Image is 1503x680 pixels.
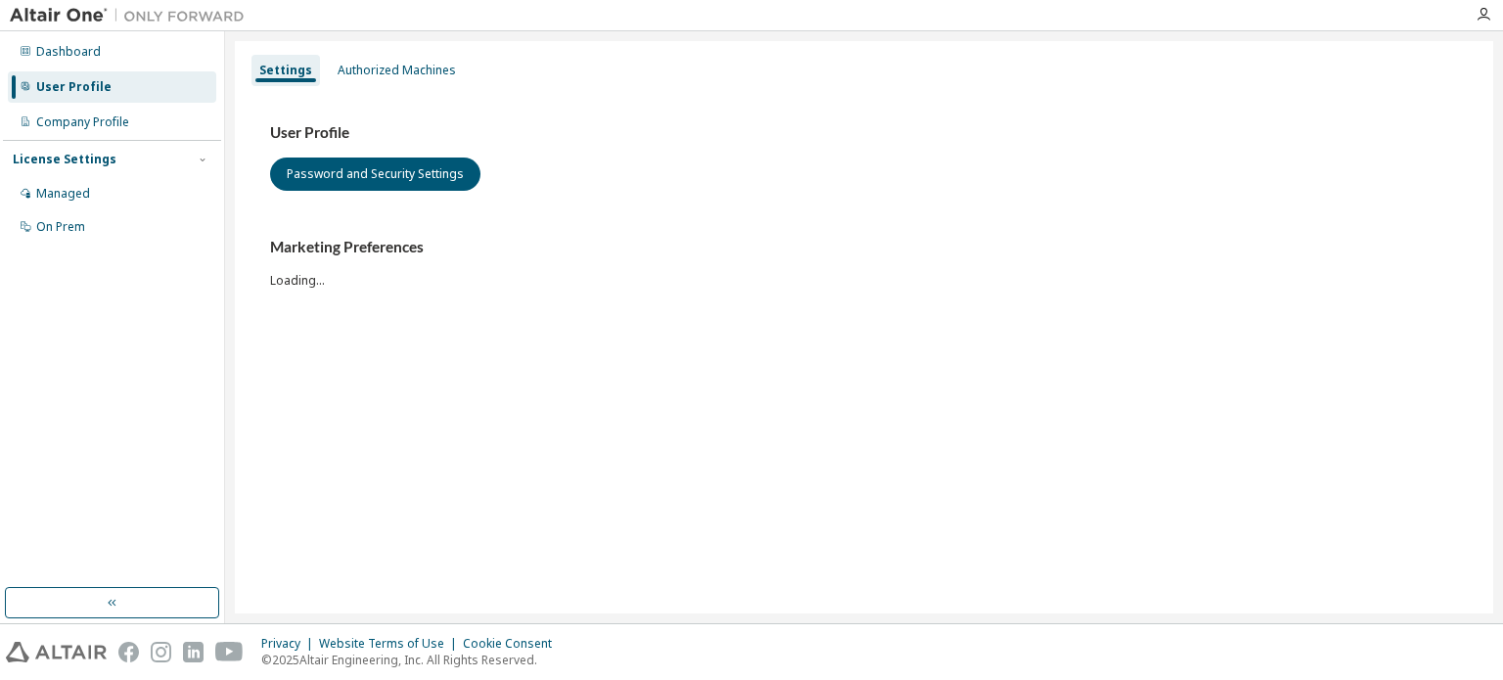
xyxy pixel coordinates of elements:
[270,238,1458,288] div: Loading...
[183,642,204,662] img: linkedin.svg
[215,642,244,662] img: youtube.svg
[36,114,129,130] div: Company Profile
[270,158,480,191] button: Password and Security Settings
[338,63,456,78] div: Authorized Machines
[13,152,116,167] div: License Settings
[270,238,1458,257] h3: Marketing Preferences
[6,642,107,662] img: altair_logo.svg
[151,642,171,662] img: instagram.svg
[10,6,254,25] img: Altair One
[36,79,112,95] div: User Profile
[463,636,564,652] div: Cookie Consent
[118,642,139,662] img: facebook.svg
[259,63,312,78] div: Settings
[270,123,1458,143] h3: User Profile
[261,652,564,668] p: © 2025 Altair Engineering, Inc. All Rights Reserved.
[36,219,85,235] div: On Prem
[261,636,319,652] div: Privacy
[319,636,463,652] div: Website Terms of Use
[36,44,101,60] div: Dashboard
[36,186,90,202] div: Managed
